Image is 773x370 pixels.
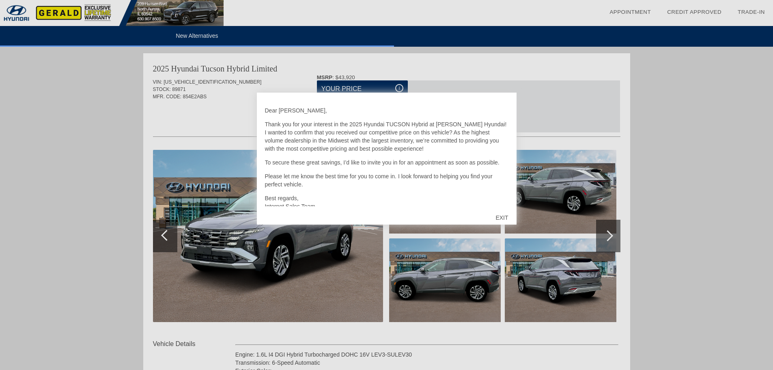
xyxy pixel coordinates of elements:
p: Thank you for your interest in the 2025 Hyundai TUCSON Hybrid at [PERSON_NAME] Hyundai! I wanted ... [265,120,508,153]
div: EXIT [487,206,516,230]
p: Please let me know the best time for you to come in. I look forward to helping you find your perf... [265,172,508,188]
a: Trade-In [738,9,765,15]
a: Appointment [609,9,651,15]
p: To secure these great savings, I’d like to invite you in for an appointment as soon as possible. [265,158,508,167]
p: Dear [PERSON_NAME], [265,106,508,115]
p: Best regards, Internet Sales Team [PERSON_NAME] [265,194,508,219]
a: Credit Approved [667,9,721,15]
